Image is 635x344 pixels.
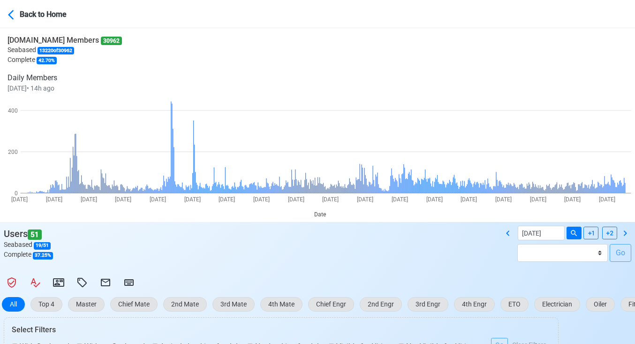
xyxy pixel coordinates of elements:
button: All [2,297,25,312]
button: ETO [500,297,529,312]
p: Daily Members [8,72,122,84]
button: 4th Mate [260,297,302,312]
span: 19 / 51 [34,242,51,250]
text: [DATE] [253,196,270,203]
button: Oiler [586,297,615,312]
text: [DATE] [288,196,304,203]
text: [DATE] [426,196,443,203]
p: Seabased [8,45,122,55]
button: Back to Home [8,3,91,25]
button: Electrician [534,297,580,312]
text: [DATE] [184,196,201,203]
text: [DATE] [322,196,339,203]
text: 400 [8,107,18,114]
p: [DATE] • 14h ago [8,84,122,93]
button: 3rd Mate [212,297,255,312]
p: Complete [8,55,122,65]
button: Go [610,244,631,262]
text: [DATE] [599,196,615,203]
span: 13220 of 30962 [38,47,74,54]
span: 51 [28,229,42,240]
span: 37.25 % [33,252,53,260]
text: [DATE] [81,196,97,203]
button: Master [68,297,105,312]
span: 30962 [101,37,122,45]
button: 3rd Engr [408,297,448,312]
div: Back to Home [20,7,90,20]
span: 42.70 % [37,57,57,64]
h6: Select Filters [12,325,551,334]
text: 0 [15,190,18,197]
button: 4th Engr [454,297,495,312]
text: [DATE] [495,196,512,203]
text: [DATE] [530,196,546,203]
button: Chief Engr [308,297,354,312]
text: [DATE] [392,196,408,203]
text: [DATE] [564,196,581,203]
button: 2nd Engr [360,297,402,312]
text: [DATE] [11,196,28,203]
button: Top 4 [30,297,62,312]
text: [DATE] [115,196,131,203]
text: Date [314,211,326,218]
text: [DATE] [461,196,477,203]
text: 200 [8,149,18,155]
button: 2nd Mate [163,297,207,312]
text: [DATE] [357,196,373,203]
text: [DATE] [150,196,166,203]
text: [DATE] [219,196,235,203]
h6: [DOMAIN_NAME] Members [8,36,122,45]
button: Chief Mate [110,297,158,312]
text: [DATE] [46,196,62,203]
